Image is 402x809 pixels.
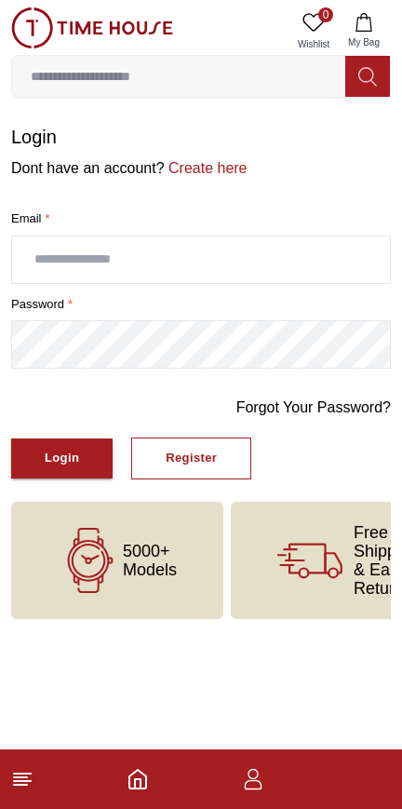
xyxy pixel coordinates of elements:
[11,157,391,180] p: Dont have an account?
[11,124,391,150] h1: Login
[166,448,217,469] div: Register
[11,209,391,228] label: Email
[236,397,391,419] a: Forgot Your Password?
[123,542,177,579] span: 5000+ Models
[45,448,79,469] div: Login
[290,37,337,51] span: Wishlist
[131,438,251,479] button: Register
[341,35,387,49] span: My Bag
[318,7,333,22] span: 0
[11,295,391,314] label: password
[127,768,149,790] a: Home
[337,7,391,55] button: My Bag
[165,160,248,176] a: Create here
[290,7,337,55] a: 0Wishlist
[11,438,113,479] button: Login
[11,7,173,48] img: ...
